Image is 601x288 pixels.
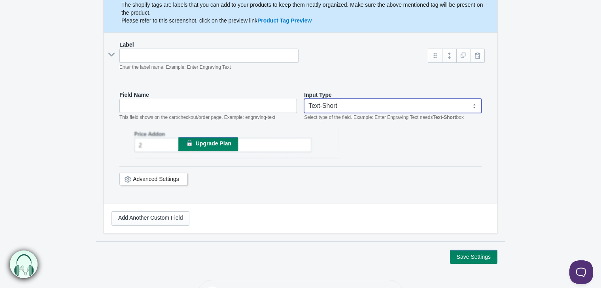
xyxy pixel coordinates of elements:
[133,176,179,182] a: Advanced Settings
[257,17,312,24] a: Product Tag Preview
[119,115,275,120] em: This field shows on the cart/checkout/order page. Example: engraving-text
[569,260,593,284] iframe: Toggle Customer Support
[112,211,189,226] a: Add Another Custom Field
[119,127,339,158] img: price-addon-blur.png
[433,115,456,120] b: Text-Short
[450,250,497,264] button: Save Settings
[304,91,332,99] label: Input Type
[178,137,238,151] a: Upgrade Plan
[121,1,489,24] p: The shopify tags are labels that you can add to your products to keep them neatly organized. Make...
[119,91,149,99] label: Field Name
[119,64,231,70] em: Enter the label name. Example: Enter Engraving Text
[10,250,38,278] img: bxm.png
[304,115,464,120] em: Select type of the field. Example: Enter Engraving Text needs box
[119,41,134,49] label: Label
[196,140,231,147] span: Upgrade Plan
